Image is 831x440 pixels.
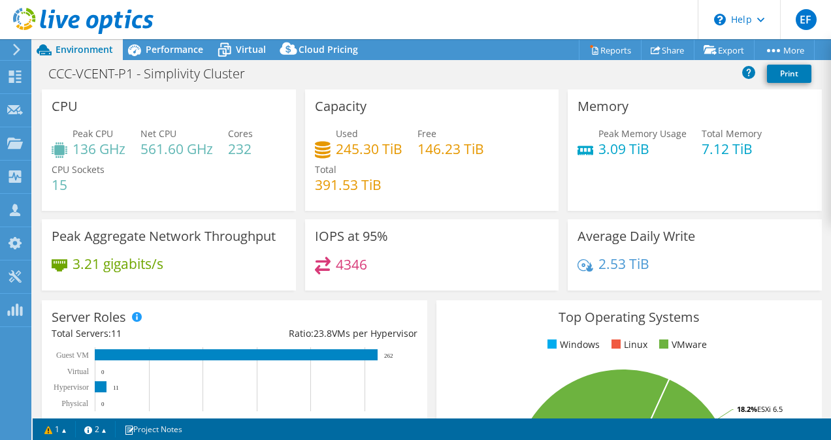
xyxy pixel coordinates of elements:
[140,142,213,156] h4: 561.60 GHz
[52,326,235,341] div: Total Servers:
[598,142,687,156] h4: 3.09 TiB
[417,127,436,140] span: Free
[702,127,762,140] span: Total Memory
[608,338,647,352] li: Linux
[299,43,358,55] span: Cloud Pricing
[61,399,88,408] text: Physical
[111,327,122,339] span: 11
[714,14,726,25] svg: \n
[694,40,755,60] a: Export
[101,401,105,407] text: 0
[73,127,113,140] span: Peak CPU
[52,99,78,114] h3: CPU
[235,326,417,341] div: Ratio: VMs per Hypervisor
[52,163,105,176] span: CPU Sockets
[35,421,76,437] a: 1
[598,257,649,271] h4: 2.53 TiB
[140,127,176,140] span: Net CPU
[52,229,276,244] h3: Peak Aggregate Network Throughput
[113,385,119,391] text: 11
[56,351,89,360] text: Guest VM
[754,40,815,60] a: More
[796,9,817,30] span: EF
[236,43,266,55] span: Virtual
[737,404,757,414] tspan: 18.2%
[598,127,687,140] span: Peak Memory Usage
[228,127,253,140] span: Cores
[54,383,89,392] text: Hypervisor
[757,404,783,414] tspan: ESXi 6.5
[73,142,125,156] h4: 136 GHz
[101,369,105,375] text: 0
[641,40,694,60] a: Share
[73,257,163,271] h4: 3.21 gigabits/s
[315,163,336,176] span: Total
[115,421,191,437] a: Project Notes
[52,310,126,324] h3: Server Roles
[42,67,265,81] h1: CCC-VCENT-P1 - Simplivity Cluster
[228,142,253,156] h4: 232
[56,43,113,55] span: Environment
[315,178,382,192] h4: 391.53 TiB
[336,142,402,156] h4: 245.30 TiB
[315,99,367,114] h3: Capacity
[578,229,695,244] h3: Average Daily Write
[314,327,332,339] span: 23.8
[579,40,642,60] a: Reports
[446,310,812,324] h3: Top Operating Systems
[544,338,600,352] li: Windows
[336,127,358,140] span: Used
[656,338,707,352] li: VMware
[52,178,105,192] h4: 15
[578,99,628,114] h3: Memory
[702,142,762,156] h4: 7.12 TiB
[67,367,90,376] text: Virtual
[75,421,116,437] a: 2
[384,353,393,359] text: 262
[336,257,367,272] h4: 4346
[417,142,484,156] h4: 146.23 TiB
[146,43,203,55] span: Performance
[767,65,811,83] a: Print
[315,229,388,244] h3: IOPS at 95%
